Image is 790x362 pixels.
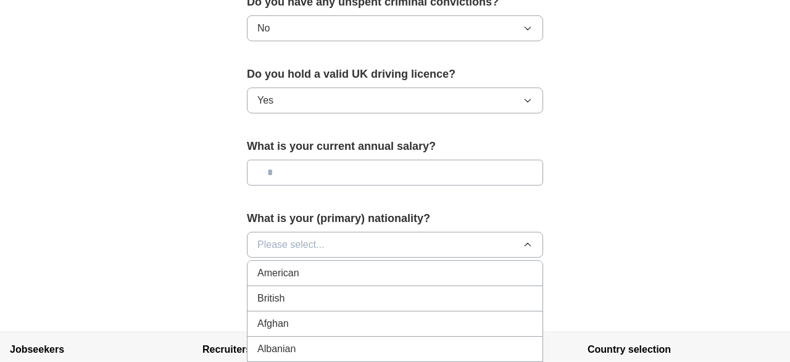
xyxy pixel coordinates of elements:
[247,138,543,155] label: What is your current annual salary?
[257,316,289,331] span: Afghan
[247,88,543,113] button: Yes
[247,66,543,83] label: Do you hold a valid UK driving licence?
[257,93,273,108] span: Yes
[257,342,296,356] span: Albanian
[257,291,285,306] span: British
[247,210,543,227] label: What is your (primary) nationality?
[257,21,270,36] span: No
[247,15,543,41] button: No
[257,266,299,281] span: American
[247,232,543,258] button: Please select...
[257,237,325,252] span: Please select...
